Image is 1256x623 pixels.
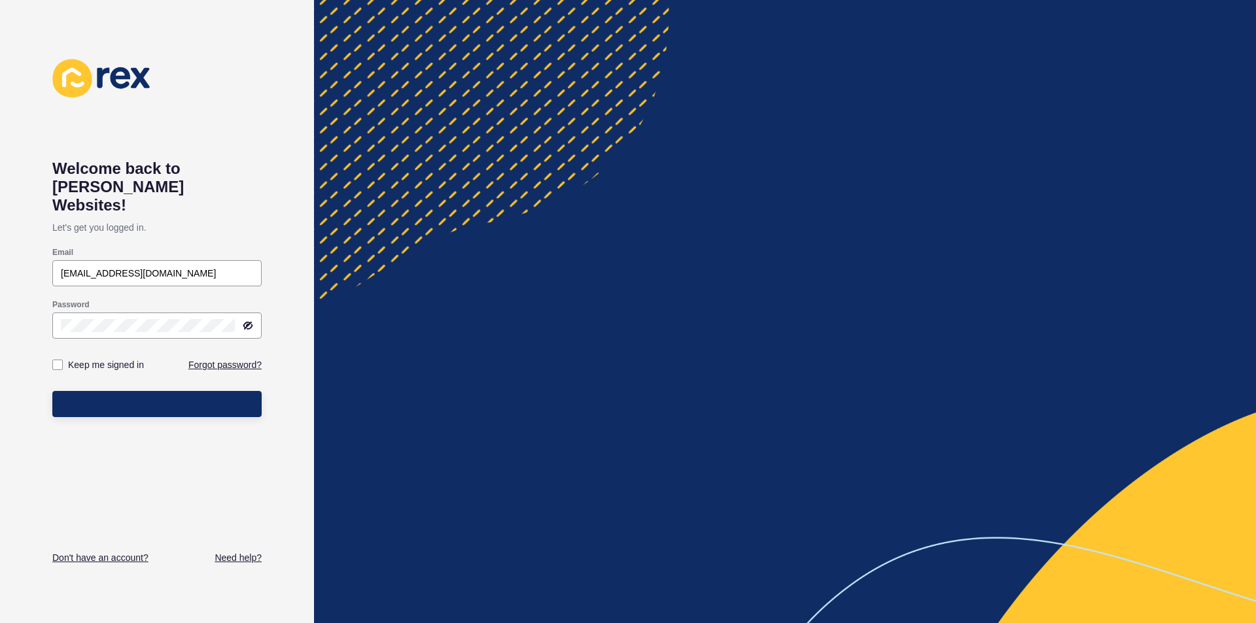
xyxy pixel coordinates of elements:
label: Password [52,299,90,310]
label: Email [52,247,73,258]
input: e.g. name@company.com [61,267,253,280]
a: Forgot password? [188,358,262,371]
a: Don't have an account? [52,551,148,564]
h1: Welcome back to [PERSON_NAME] Websites! [52,160,262,214]
label: Keep me signed in [68,358,144,371]
a: Need help? [215,551,262,564]
p: Let's get you logged in. [52,214,262,241]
